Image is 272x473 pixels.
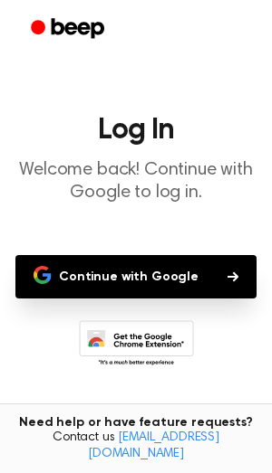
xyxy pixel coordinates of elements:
[15,159,257,204] p: Welcome back! Continue with Google to log in.
[18,12,121,47] a: Beep
[11,430,261,462] span: Contact us
[88,431,219,460] a: [EMAIL_ADDRESS][DOMAIN_NAME]
[15,255,257,298] button: Continue with Google
[15,116,257,145] h1: Log In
